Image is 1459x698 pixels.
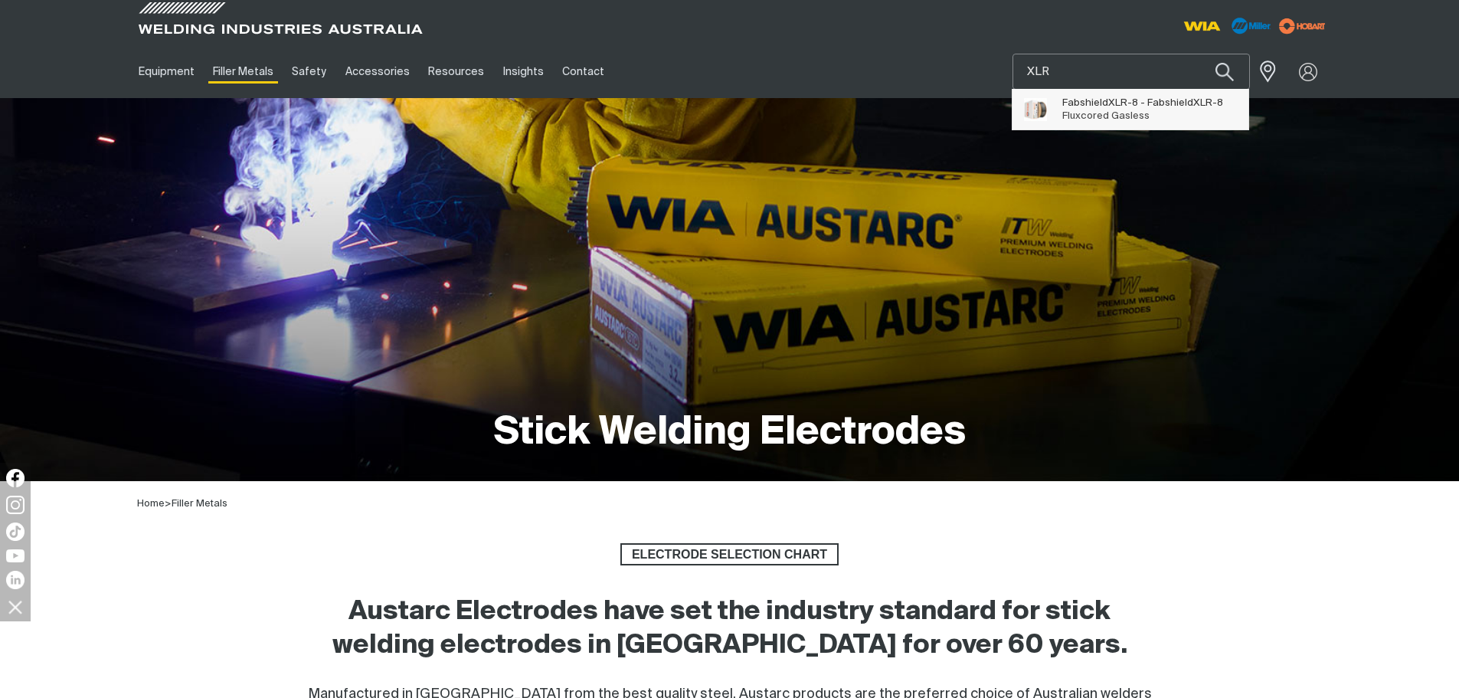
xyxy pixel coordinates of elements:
a: Contact [553,45,613,98]
a: Filler Metals [172,499,227,509]
img: Facebook [6,469,25,487]
nav: Main [129,45,1030,98]
img: LinkedIn [6,571,25,589]
span: > [165,499,172,509]
h1: Stick Welding Electrodes [494,408,966,458]
img: hide socials [2,594,28,620]
a: Accessories [336,45,419,98]
span: Home [137,499,165,509]
span: Fluxcored Gasless [1062,111,1150,121]
input: Product name or item number... [1013,54,1249,89]
span: Fabshield -8 - Fabshield -8 [1062,97,1223,110]
a: Home [137,497,165,509]
a: Equipment [129,45,204,98]
span: ELECTRODE SELECTION CHART [622,543,837,566]
a: Resources [419,45,493,98]
a: ELECTRODE SELECTION CHART [620,543,839,566]
h2: Austarc Electrodes have set the industry standard for stick welding electrodes in [GEOGRAPHIC_DAT... [298,595,1162,663]
ul: Suggestions [1012,89,1248,129]
a: Insights [493,45,552,98]
img: TikTok [6,523,25,541]
img: YouTube [6,549,25,562]
span: XLR [1108,98,1127,108]
button: Search products [1199,54,1251,90]
a: Safety [283,45,335,98]
img: miller [1274,15,1330,38]
a: Filler Metals [204,45,283,98]
img: Instagram [6,496,25,514]
span: XLR [1193,98,1212,108]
